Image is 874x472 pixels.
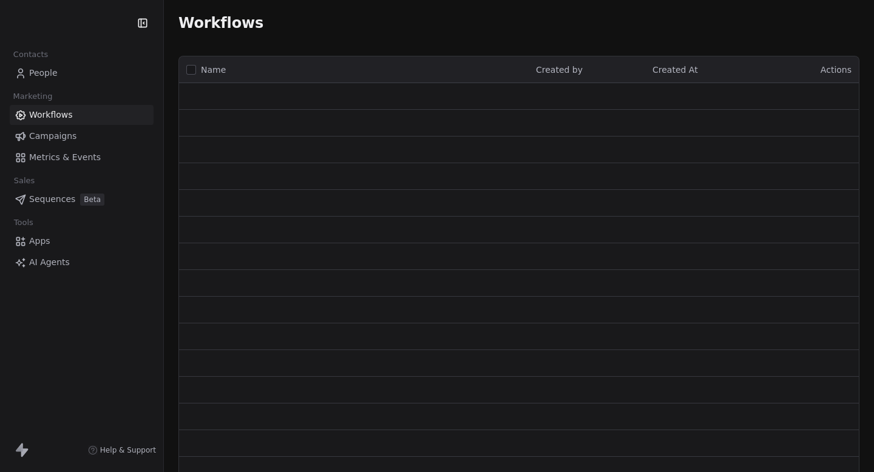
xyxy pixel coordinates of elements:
span: Help & Support [100,445,156,455]
span: Campaigns [29,130,76,143]
a: Metrics & Events [10,147,154,167]
a: Help & Support [88,445,156,455]
a: SequencesBeta [10,189,154,209]
span: People [29,67,58,79]
span: Beta [80,194,104,206]
a: Campaigns [10,126,154,146]
span: Apps [29,235,50,248]
span: Name [201,64,226,76]
span: Workflows [178,15,263,32]
span: Created At [652,65,698,75]
span: Created by [536,65,583,75]
span: Sequences [29,193,75,206]
span: AI Agents [29,256,70,269]
a: AI Agents [10,252,154,272]
a: People [10,63,154,83]
span: Contacts [8,46,53,64]
span: Workflows [29,109,73,121]
span: Actions [821,65,852,75]
a: Apps [10,231,154,251]
span: Metrics & Events [29,151,101,164]
span: Tools [8,214,38,232]
span: Marketing [8,87,58,106]
a: Workflows [10,105,154,125]
span: Sales [8,172,40,190]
